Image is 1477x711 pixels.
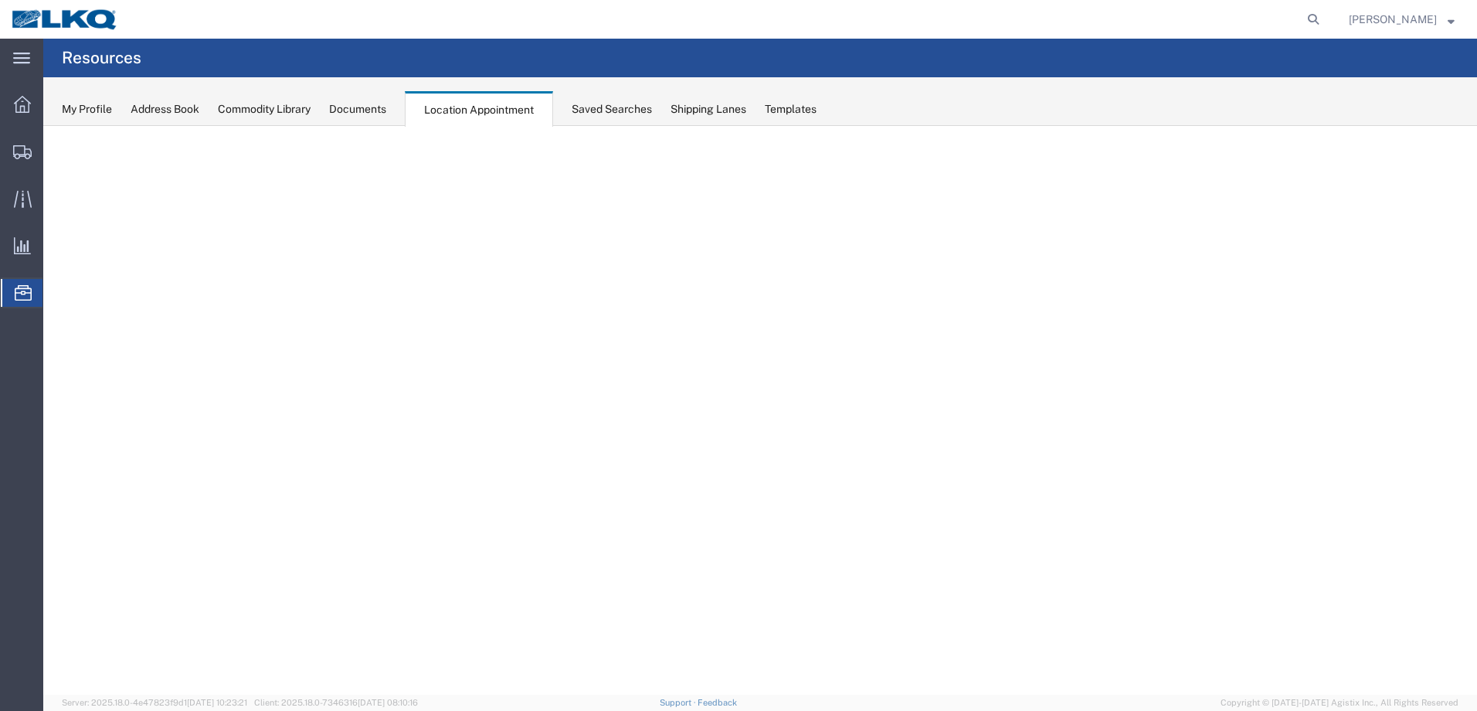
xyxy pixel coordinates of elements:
div: Commodity Library [218,101,311,117]
div: Templates [765,101,817,117]
div: Location Appointment [405,91,553,127]
div: Saved Searches [572,101,652,117]
iframe: FS Legacy Container [43,126,1477,695]
div: Shipping Lanes [671,101,746,117]
a: Support [660,698,698,707]
button: [PERSON_NAME] [1348,10,1455,29]
div: Documents [329,101,386,117]
a: Feedback [698,698,737,707]
span: [DATE] 10:23:21 [187,698,247,707]
span: Client: 2025.18.0-7346316 [254,698,418,707]
span: [DATE] 08:10:16 [358,698,418,707]
div: Address Book [131,101,199,117]
div: My Profile [62,101,112,117]
h4: Resources [62,39,141,77]
span: Copyright © [DATE]-[DATE] Agistix Inc., All Rights Reserved [1221,696,1458,709]
img: logo [11,8,119,31]
span: Ryan Gledhill [1349,11,1437,28]
span: Server: 2025.18.0-4e47823f9d1 [62,698,247,707]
